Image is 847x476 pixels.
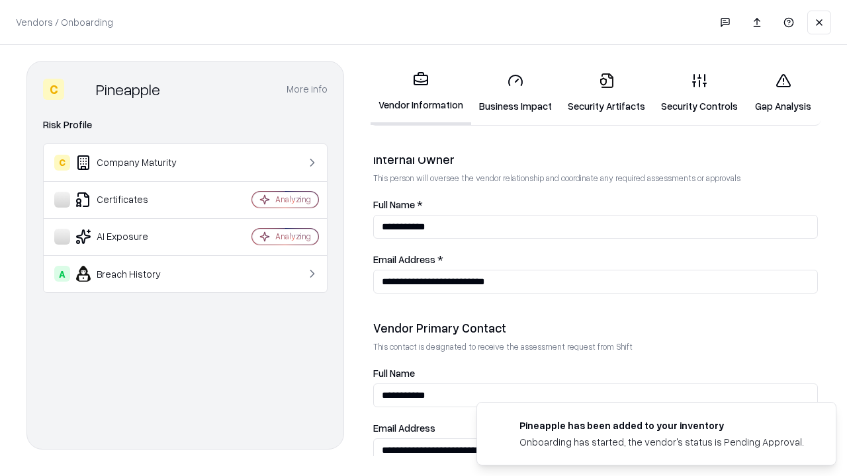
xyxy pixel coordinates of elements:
div: Analyzing [275,194,311,205]
div: Onboarding has started, the vendor's status is Pending Approval. [519,435,804,449]
button: More info [287,77,328,101]
label: Email Address * [373,255,818,264]
a: Business Impact [471,62,560,124]
div: A [54,266,70,282]
a: Security Artifacts [560,62,653,124]
img: Pineapple [69,79,91,100]
div: Certificates [54,192,212,208]
label: Full Name * [373,200,818,210]
label: Full Name [373,368,818,378]
div: C [54,155,70,171]
div: Company Maturity [54,155,212,171]
p: This person will oversee the vendor relationship and coordinate any required assessments or appro... [373,173,818,184]
div: Breach History [54,266,212,282]
div: Vendor Primary Contact [373,320,818,336]
img: pineappleenergy.com [493,418,509,434]
p: Vendors / Onboarding [16,15,113,29]
a: Security Controls [653,62,746,124]
a: Gap Analysis [746,62,821,124]
div: Internal Owner [373,151,818,167]
label: Email Address [373,423,818,433]
p: This contact is designated to receive the assessment request from Shift [373,341,818,352]
div: Risk Profile [43,117,328,133]
a: Vendor Information [371,61,471,125]
div: Analyzing [275,231,311,242]
div: Pineapple [96,79,160,100]
div: AI Exposure [54,229,212,245]
div: C [43,79,64,100]
div: Pineapple has been added to your inventory [519,418,804,432]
